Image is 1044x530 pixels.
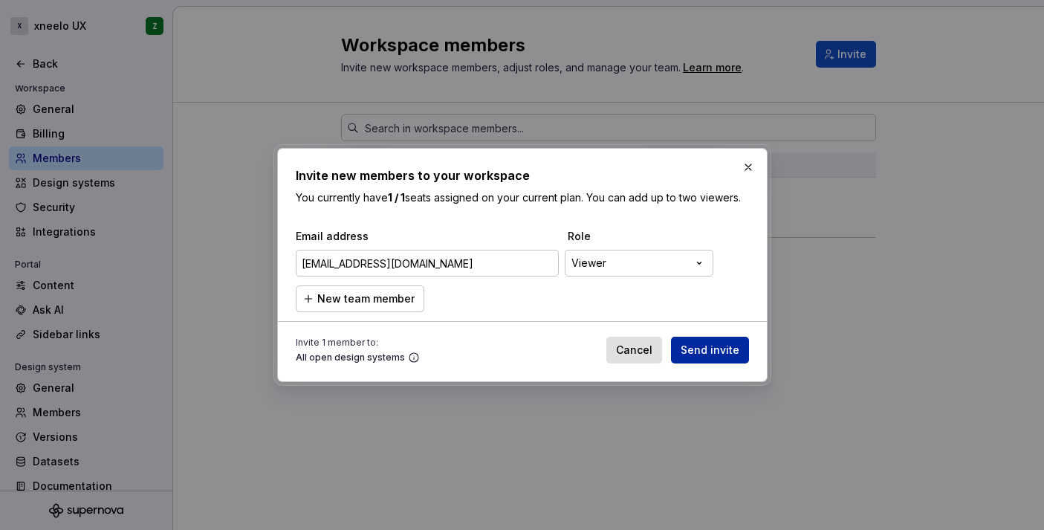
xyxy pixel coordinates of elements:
span: New team member [317,291,415,306]
p: You currently have seats assigned on your current plan. You can add up to two viewers. [296,190,749,205]
h2: Invite new members to your workspace [296,167,749,184]
span: Invite 1 member to: [296,337,420,349]
button: New team member [296,285,424,312]
b: 1 / 1 [388,191,405,204]
button: Cancel [606,337,662,363]
span: Send invite [681,343,739,358]
button: Send invite [671,337,749,363]
span: Cancel [616,343,652,358]
span: All open design systems [296,352,405,363]
span: Email address [296,229,562,244]
span: Role [568,229,716,244]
